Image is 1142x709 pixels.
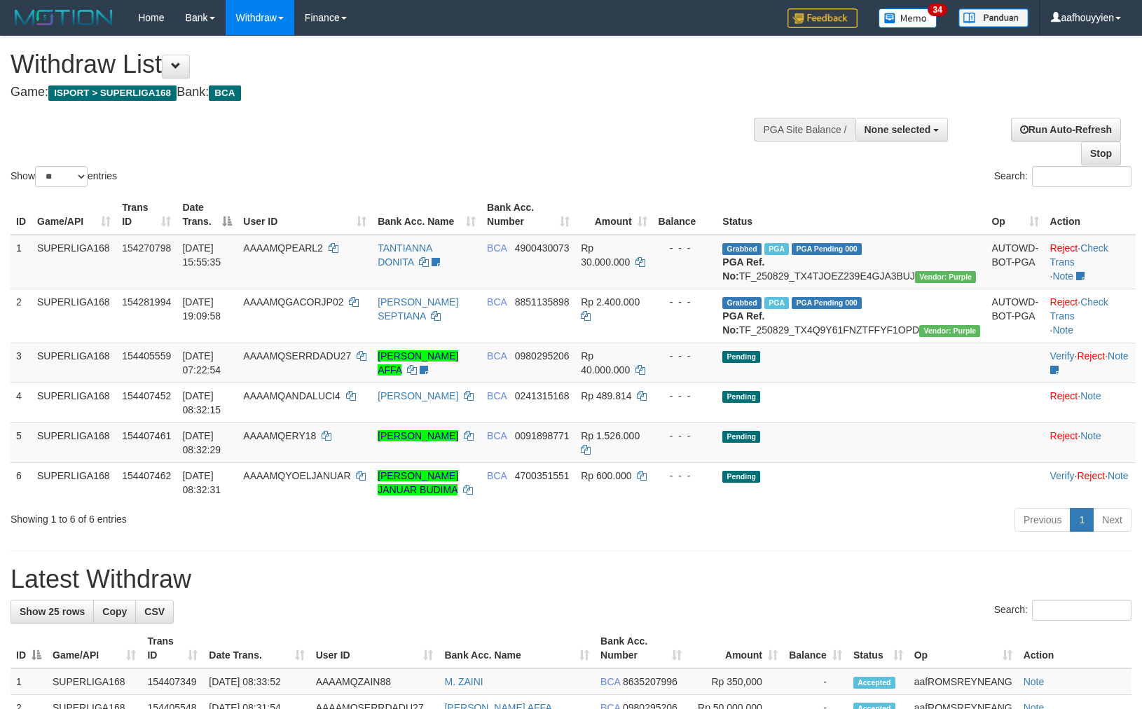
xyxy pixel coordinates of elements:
a: Stop [1081,142,1121,165]
span: AAAAMQGACORJP02 [243,296,343,308]
a: Note [1024,676,1045,687]
a: Note [1108,350,1129,362]
span: AAAAMQPEARL2 [243,242,323,254]
td: 3 [11,343,32,383]
a: Reject [1050,390,1078,401]
td: · · [1045,289,1136,343]
a: Run Auto-Refresh [1011,118,1121,142]
span: 154405559 [122,350,171,362]
img: panduan.png [958,8,1029,27]
td: · · [1045,343,1136,383]
label: Search: [994,166,1131,187]
a: Reject [1050,430,1078,441]
span: AAAAMQANDALUCI4 [243,390,340,401]
th: Status: activate to sort column ascending [848,628,909,668]
span: Marked by aafnonsreyleab [764,297,789,309]
td: · [1045,422,1136,462]
label: Search: [994,600,1131,621]
th: Op: activate to sort column ascending [986,195,1044,235]
td: · · [1045,235,1136,289]
span: 154407452 [122,390,171,401]
th: User ID: activate to sort column ascending [238,195,372,235]
span: Show 25 rows [20,606,85,617]
th: Status [717,195,986,235]
span: Grabbed [722,297,762,309]
span: Copy 8851135898 to clipboard [515,296,570,308]
span: BCA [487,390,507,401]
div: - - - [659,389,712,403]
td: SUPERLIGA168 [32,343,116,383]
td: [DATE] 08:33:52 [203,668,310,695]
th: Date Trans.: activate to sort column descending [177,195,238,235]
td: TF_250829_TX4TJOEZ239E4GJA3BUJ [717,235,986,289]
img: Feedback.jpg [787,8,858,28]
span: AAAAMQYOELJANUAR [243,470,350,481]
a: Reject [1077,470,1105,481]
td: SUPERLIGA168 [32,235,116,289]
th: Amount: activate to sort column ascending [575,195,652,235]
span: [DATE] 15:55:35 [182,242,221,268]
select: Showentries [35,166,88,187]
td: AUTOWD-BOT-PGA [986,235,1044,289]
span: Copy 0241315168 to clipboard [515,390,570,401]
span: 154270798 [122,242,171,254]
span: 154281994 [122,296,171,308]
th: Bank Acc. Number: activate to sort column ascending [595,628,687,668]
td: SUPERLIGA168 [47,668,142,695]
th: Trans ID: activate to sort column ascending [142,628,203,668]
span: BCA [487,242,507,254]
td: AUTOWD-BOT-PGA [986,289,1044,343]
span: BCA [487,296,507,308]
span: [DATE] 08:32:31 [182,470,221,495]
span: Copy 8635207996 to clipboard [623,676,677,687]
a: Verify [1050,350,1075,362]
a: Check Trans [1050,296,1108,322]
td: - [783,668,848,695]
td: · · [1045,462,1136,502]
td: SUPERLIGA168 [32,462,116,502]
h4: Game: Bank: [11,85,748,99]
a: 1 [1070,508,1094,532]
td: SUPERLIGA168 [32,422,116,462]
a: [PERSON_NAME] JANUAR BUDIMA [378,470,458,495]
span: Pending [722,431,760,443]
a: Next [1093,508,1131,532]
td: SUPERLIGA168 [32,383,116,422]
span: Rp 1.526.000 [581,430,640,441]
img: MOTION_logo.png [11,7,117,28]
td: 154407349 [142,668,203,695]
a: Reject [1077,350,1105,362]
span: Copy 0091898771 to clipboard [515,430,570,441]
td: 1 [11,235,32,289]
div: - - - [659,295,712,309]
td: TF_250829_TX4Q9Y61FNZTFFYF1OPD [717,289,986,343]
a: CSV [135,600,174,624]
td: 2 [11,289,32,343]
a: M. ZAINI [444,676,483,687]
span: BCA [209,85,240,101]
span: Rp 40.000.000 [581,350,630,376]
span: Accepted [853,677,895,689]
th: Trans ID: activate to sort column ascending [116,195,177,235]
a: Show 25 rows [11,600,94,624]
th: Action [1045,195,1136,235]
a: Note [1080,430,1101,441]
a: Reject [1050,296,1078,308]
span: Copy 4700351551 to clipboard [515,470,570,481]
td: · [1045,383,1136,422]
span: Grabbed [722,243,762,255]
a: Note [1052,324,1073,336]
div: - - - [659,241,712,255]
a: Note [1080,390,1101,401]
span: Pending [722,471,760,483]
a: Previous [1014,508,1071,532]
span: Vendor URL: https://trx4.1velocity.biz [915,271,976,283]
span: CSV [144,606,165,617]
img: Button%20Memo.svg [879,8,937,28]
span: 154407462 [122,470,171,481]
div: - - - [659,429,712,443]
b: PGA Ref. No: [722,310,764,336]
a: [PERSON_NAME] [378,390,458,401]
span: ISPORT > SUPERLIGA168 [48,85,177,101]
span: Pending [722,351,760,363]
